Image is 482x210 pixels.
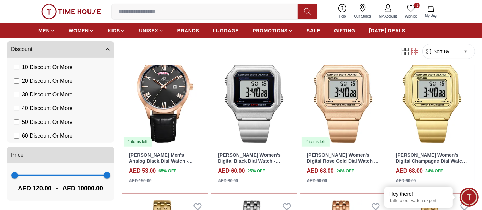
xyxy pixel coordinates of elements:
span: 50 Discount Or More [22,118,73,126]
input: 50 Discount Or More [14,119,19,125]
div: Hey there! [389,190,448,197]
span: AED 120.00 [18,184,51,193]
div: AED 150.00 [129,178,151,184]
span: Discount [11,45,32,54]
input: 40 Discount Or More [14,106,19,111]
a: WOMEN [69,24,94,37]
div: AED 90.00 [307,178,327,184]
a: Help [335,3,350,20]
a: MEN [38,24,55,37]
span: AED 10000.00 [62,184,103,193]
span: KIDS [108,27,120,34]
span: Our Stores [352,14,374,19]
span: - [51,183,62,194]
span: MEN [38,27,50,34]
h4: AED 68.00 [307,167,334,175]
input: 20 Discount Or More [14,78,19,84]
div: AED 80.00 [218,178,238,184]
span: PROMOTIONS [252,27,288,34]
a: Kenneth Scott Men's Analog Black Dial Watch - K22014-RLBB1 items left [122,39,208,147]
p: Talk to our watch expert! [389,198,448,204]
span: Sort By: [432,48,451,55]
img: Kenneth Scott Men's Analog Black Dial Watch - K22014-RLBB [122,39,208,147]
span: SALE [307,27,320,34]
h4: AED 53.00 [129,167,156,175]
h4: AED 60.00 [218,167,245,175]
button: Sort By: [425,48,451,55]
img: Kenneth Scott Women's Digital Rose Gold Dial Watch - K25705-RBKK [300,39,386,147]
a: KIDS [108,24,125,37]
span: 24 % OFF [425,168,443,174]
span: My Bag [422,13,439,18]
a: [DATE] DEALS [369,24,405,37]
a: UNISEX [139,24,163,37]
a: Our Stores [350,3,375,20]
button: Price [7,147,114,163]
span: 60 Discount Or More [22,132,73,140]
button: My Bag [421,3,441,20]
span: 20 Discount Or More [22,77,73,85]
span: 25 % OFF [248,168,265,174]
img: ... [41,4,101,19]
h4: AED 68.00 [396,167,423,175]
div: Chat Widget [460,188,479,207]
a: GIFTING [334,24,355,37]
a: [PERSON_NAME] Women's Digital Rose Gold Dial Watch - K25705-RBKK [307,152,379,170]
span: Wishlist [402,14,420,19]
span: 30 Discount Or More [22,91,73,99]
a: 0Wishlist [401,3,421,20]
a: BRANDS [177,24,199,37]
a: [PERSON_NAME] Women's Digital Champagne Dial Watch - K25705-GBGC [396,152,467,170]
span: 40 Discount Or More [22,104,73,113]
span: GIFTING [334,27,355,34]
span: 0 [414,3,420,8]
input: 60 Discount Or More [14,133,19,139]
a: [PERSON_NAME] Women's Digital Black Dial Watch - K25705-SBSB [218,152,281,170]
span: WOMEN [69,27,89,34]
span: Price [11,151,23,159]
span: 10 Discount Or More [22,63,73,71]
a: PROMOTIONS [252,24,293,37]
div: AED 90.00 [396,178,416,184]
span: UNISEX [139,27,158,34]
button: Discount [7,41,114,58]
span: Help [336,14,349,19]
div: 2 items left [302,137,330,147]
span: 24 % OFF [337,168,354,174]
span: 65 % OFF [158,168,176,174]
img: Kenneth Scott Women's Digital Champagne Dial Watch - K25705-GBGC [389,39,475,147]
span: BRANDS [177,27,199,34]
a: LUGGAGE [213,24,239,37]
input: 30 Discount Or More [14,92,19,97]
a: [PERSON_NAME] Men's Analog Black Dial Watch - K22014-RLBB [129,152,193,170]
span: LUGGAGE [213,27,239,34]
a: SALE [307,24,320,37]
span: [DATE] DEALS [369,27,405,34]
img: Kenneth Scott Women's Digital Black Dial Watch - K25705-SBSB [211,39,297,147]
span: My Account [376,14,400,19]
div: 1 items left [124,137,152,147]
input: 10 Discount Or More [14,65,19,70]
a: Kenneth Scott Women's Digital Rose Gold Dial Watch - K25705-RBKK2 items left [300,39,386,147]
